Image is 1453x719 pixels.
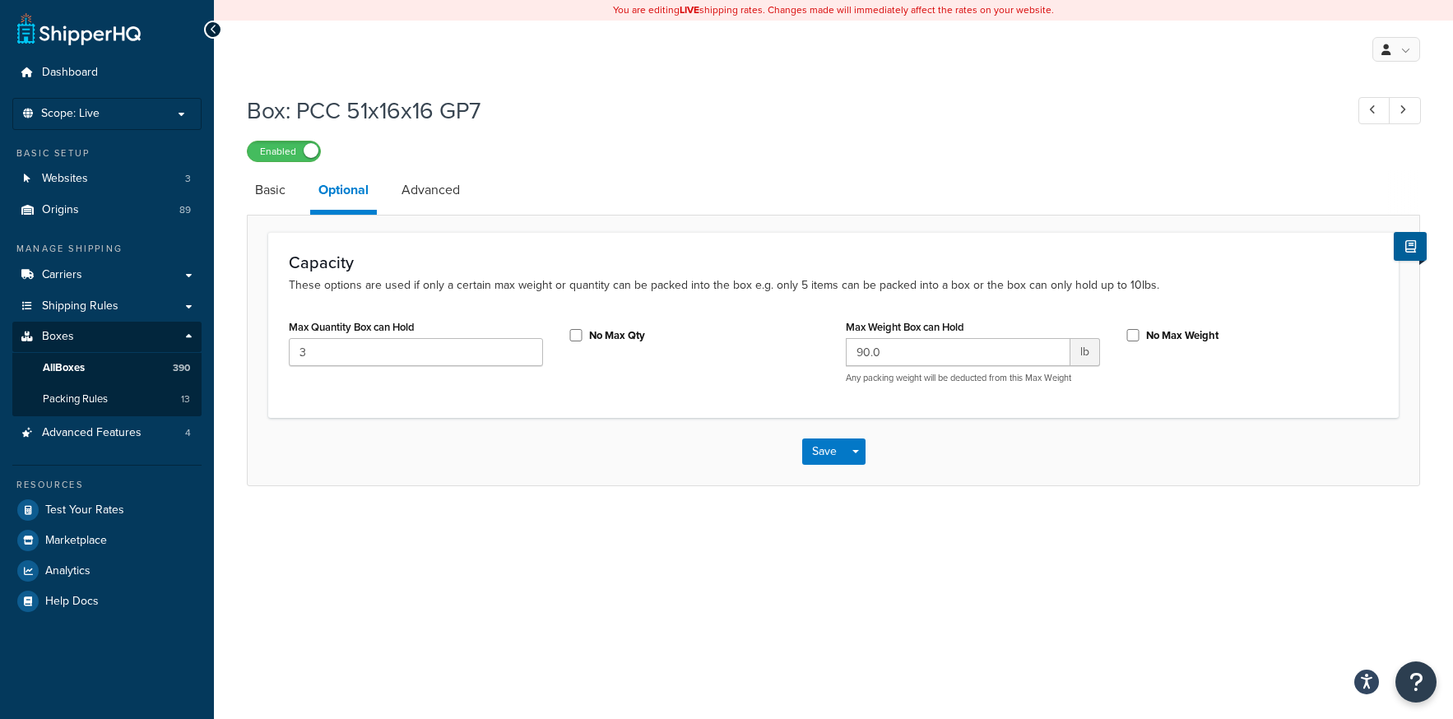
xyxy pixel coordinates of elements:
a: Origins89 [12,195,202,225]
li: Websites [12,164,202,194]
span: Analytics [45,564,91,578]
span: Shipping Rules [42,299,118,313]
button: Show Help Docs [1394,232,1427,261]
span: 390 [173,361,190,375]
span: Websites [42,172,88,186]
button: Save [802,438,847,465]
span: Marketplace [45,534,107,548]
span: Test Your Rates [45,503,124,517]
label: Max Weight Box can Hold [846,321,964,333]
a: Optional [310,170,377,215]
li: Origins [12,195,202,225]
li: Packing Rules [12,384,202,415]
a: Advanced Features4 [12,418,202,448]
a: Basic [247,170,294,210]
li: Boxes [12,322,202,415]
a: Advanced [393,170,468,210]
a: Websites3 [12,164,202,194]
span: Help Docs [45,595,99,609]
a: Analytics [12,556,202,586]
div: Manage Shipping [12,242,202,256]
span: Carriers [42,268,82,282]
span: Packing Rules [43,392,108,406]
div: Resources [12,478,202,492]
label: No Max Weight [1146,328,1219,343]
span: lb [1070,338,1100,366]
a: Next Record [1389,97,1421,124]
h1: Box: PCC 51x16x16 GP7 [247,95,1328,127]
h3: Capacity [289,253,1378,271]
div: Basic Setup [12,146,202,160]
li: Advanced Features [12,418,202,448]
a: Test Your Rates [12,495,202,525]
button: Open Resource Center [1395,661,1437,703]
a: Carriers [12,260,202,290]
label: Max Quantity Box can Hold [289,321,415,333]
b: LIVE [680,2,699,17]
label: Enabled [248,141,320,161]
span: Scope: Live [41,107,100,121]
a: Dashboard [12,58,202,88]
a: Marketplace [12,526,202,555]
span: All Boxes [43,361,85,375]
a: Boxes [12,322,202,352]
a: Help Docs [12,587,202,616]
span: 4 [185,426,191,440]
label: No Max Qty [589,328,645,343]
p: These options are used if only a certain max weight or quantity can be packed into the box e.g. o... [289,276,1378,295]
p: Any packing weight will be deducted from this Max Weight [846,372,1100,384]
a: Shipping Rules [12,291,202,322]
span: Advanced Features [42,426,142,440]
a: Previous Record [1358,97,1390,124]
span: 89 [179,203,191,217]
a: AllBoxes390 [12,353,202,383]
span: Dashboard [42,66,98,80]
span: 3 [185,172,191,186]
span: Origins [42,203,79,217]
a: Packing Rules13 [12,384,202,415]
span: 13 [181,392,190,406]
span: Boxes [42,330,74,344]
